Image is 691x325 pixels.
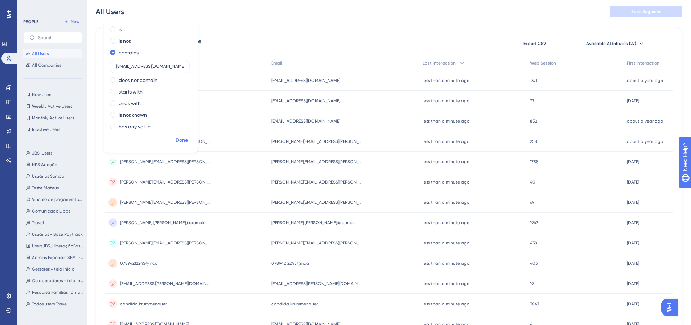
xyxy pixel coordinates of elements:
[627,200,639,205] time: [DATE]
[271,240,362,246] span: [PERSON_NAME][EMAIL_ADDRESS][PERSON_NAME][DOMAIN_NAME]
[32,127,60,132] span: Inactive Users
[17,2,45,11] span: Need Help?
[32,51,49,57] span: All Users
[627,159,639,164] time: [DATE]
[32,62,61,68] span: All Companies
[530,301,539,307] span: 3847
[23,230,86,239] button: Usuários - Base Paytrack
[71,19,79,25] span: New
[271,220,356,226] span: [PERSON_NAME].[PERSON_NAME]@raumak
[23,114,82,122] button: Monthly Active Users
[120,281,211,287] span: [EMAIL_ADDRESS][PERSON_NAME][DOMAIN_NAME]
[627,240,639,246] time: [DATE]
[119,99,141,108] label: ends with
[271,199,362,205] span: [PERSON_NAME][EMAIL_ADDRESS][PERSON_NAME][DOMAIN_NAME]
[423,78,469,83] time: less than a minute ago
[120,220,205,226] span: [PERSON_NAME].[PERSON_NAME]@raumak
[631,9,661,15] span: Save Segment
[32,92,52,98] span: New Users
[23,253,86,262] button: Admins Expenses SEM Travel
[23,300,86,308] button: Todos users Travel
[530,220,538,226] span: 1947
[120,301,167,307] span: candida.krummenauer
[176,136,188,145] span: Done
[120,240,211,246] span: [PERSON_NAME][EMAIL_ADDRESS][PERSON_NAME][DOMAIN_NAME]
[517,38,553,49] button: Export CSV
[271,159,362,165] span: [PERSON_NAME][EMAIL_ADDRESS][PERSON_NAME][DOMAIN_NAME]
[530,139,537,144] span: 258
[423,98,469,103] time: less than a minute ago
[423,220,469,225] time: less than a minute ago
[23,195,86,204] button: Vínculo de pagamentos aos fornecedores (4 contas -admin)
[271,179,362,185] span: [PERSON_NAME][EMAIL_ADDRESS][PERSON_NAME][DOMAIN_NAME]
[627,98,639,103] time: [DATE]
[23,49,82,58] button: All Users
[661,296,682,318] iframe: UserGuiding AI Assistant Launcher
[23,61,82,70] button: All Companies
[32,150,52,156] span: JBS_Users
[23,125,82,134] button: Inactive Users
[119,48,139,57] label: contains
[530,98,534,104] span: 77
[119,25,122,34] label: is
[627,220,639,225] time: [DATE]
[530,199,534,205] span: 69
[530,179,535,185] span: 40
[23,218,86,227] button: Travel
[62,17,82,26] button: New
[530,60,556,66] span: Web Session
[530,260,538,266] span: 403
[172,134,192,147] button: Done
[119,87,143,96] label: starts with
[530,118,537,124] span: 852
[32,173,64,179] span: Usuários Sompo
[32,185,59,191] span: Teste Mateus
[119,37,131,45] label: is not
[271,301,318,307] span: candida.krummenauer
[557,38,673,49] button: Available Attributes (27)
[23,184,86,192] button: Teste Mateus
[23,90,82,99] button: New Users
[586,41,636,46] span: Available Attributes (27)
[530,159,539,165] span: 1758
[627,119,663,124] time: about a year ago
[523,41,546,46] span: Export CSV
[23,265,86,273] button: Gestores - tela inicial
[119,111,147,119] label: is not known
[119,122,151,131] label: has any value
[120,159,211,165] span: [PERSON_NAME][EMAIL_ADDRESS][PERSON_NAME][DOMAIN_NAME]
[271,118,340,124] span: [EMAIL_ADDRESS][DOMAIN_NAME]
[23,242,86,250] button: UsersJBS_LiberaçãoFase1
[23,288,86,297] button: Pesquisa Famílias Tarifárias
[627,261,639,266] time: [DATE]
[423,119,469,124] time: less than a minute ago
[32,103,72,109] span: Weekly Active Users
[530,78,537,83] span: 1371
[32,115,74,121] span: Monthly Active Users
[38,35,76,40] input: Search
[96,7,124,17] div: All Users
[32,278,83,284] span: Colaboradores - tela inicial
[23,207,86,215] button: Comunicado Libbs
[423,301,469,307] time: less than a minute ago
[32,220,44,226] span: Travel
[116,64,184,69] input: Type the value
[423,261,469,266] time: less than a minute ago
[32,266,76,272] span: Gestores - tela inicial
[23,160,86,169] button: NPS Adoção
[610,6,682,17] button: Save Segment
[423,139,469,144] time: less than a minute ago
[627,60,659,66] span: First Interaction
[423,281,469,286] time: less than a minute ago
[627,180,639,185] time: [DATE]
[627,78,663,83] time: about a year ago
[423,180,469,185] time: less than a minute ago
[23,19,38,25] div: PEOPLE
[423,240,469,246] time: less than a minute ago
[120,260,158,266] span: 07894212245@mca
[23,102,82,111] button: Weekly Active Users
[32,243,83,249] span: UsersJBS_LiberaçãoFase1
[530,281,534,287] span: 19
[423,60,456,66] span: Last Interaction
